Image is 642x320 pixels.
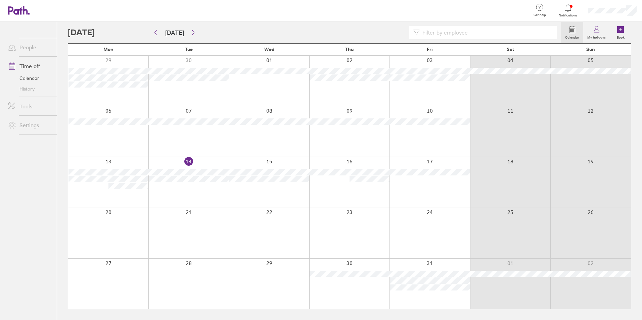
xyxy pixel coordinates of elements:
[185,47,193,52] span: Tue
[507,47,514,52] span: Sat
[345,47,354,52] span: Thu
[561,22,583,43] a: Calendar
[557,13,579,17] span: Notifications
[557,3,579,17] a: Notifications
[586,47,595,52] span: Sun
[3,59,57,73] a: Time off
[3,118,57,132] a: Settings
[613,34,629,40] label: Book
[420,26,553,39] input: Filter by employee
[103,47,113,52] span: Mon
[529,13,551,17] span: Get help
[427,47,433,52] span: Fri
[583,22,610,43] a: My holidays
[583,34,610,40] label: My holidays
[561,34,583,40] label: Calendar
[3,73,57,84] a: Calendar
[3,100,57,113] a: Tools
[610,22,631,43] a: Book
[3,41,57,54] a: People
[3,84,57,94] a: History
[264,47,274,52] span: Wed
[160,27,189,38] button: [DATE]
